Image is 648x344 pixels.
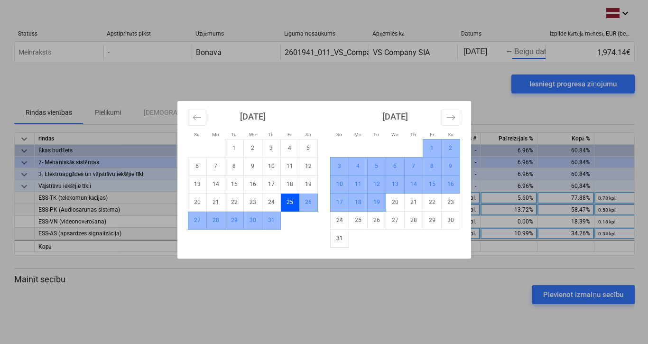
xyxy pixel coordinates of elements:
td: Choose Thursday, July 10, 2025 as your check-out date. It's available. [262,157,280,175]
small: Su [336,132,342,137]
td: Choose Wednesday, July 2, 2025 as your check-out date. It's available. [243,139,262,157]
td: Choose Saturday, July 19, 2025 as your check-out date. It's available. [299,175,317,193]
td: Choose Friday, August 1, 2025 as your check-out date. It's available. [423,139,441,157]
td: Choose Tuesday, July 29, 2025 as your check-out date. It's available. [225,211,243,229]
td: Choose Sunday, August 17, 2025 as your check-out date. It's available. [330,193,349,211]
td: Choose Saturday, August 30, 2025 as your check-out date. It's available. [441,211,460,229]
td: Choose Wednesday, August 20, 2025 as your check-out date. It's available. [386,193,404,211]
button: Move forward to switch to the next month. [442,110,460,126]
small: Fr [430,132,434,137]
td: Choose Friday, August 8, 2025 as your check-out date. It's available. [423,157,441,175]
td: Choose Sunday, August 3, 2025 as your check-out date. It's available. [330,157,349,175]
td: Choose Thursday, August 14, 2025 as your check-out date. It's available. [404,175,423,193]
td: Choose Tuesday, August 19, 2025 as your check-out date. It's available. [367,193,386,211]
small: Mo [212,132,219,137]
td: Choose Sunday, August 24, 2025 as your check-out date. It's available. [330,211,349,229]
td: Choose Saturday, August 23, 2025 as your check-out date. It's available. [441,193,460,211]
td: Choose Sunday, July 27, 2025 as your check-out date. It's available. [188,211,206,229]
td: Choose Tuesday, August 12, 2025 as your check-out date. It's available. [367,175,386,193]
small: Su [194,132,200,137]
td: Choose Thursday, August 21, 2025 as your check-out date. It's available. [404,193,423,211]
td: Choose Saturday, August 2, 2025 as your check-out date. It's available. [441,139,460,157]
td: Choose Monday, August 11, 2025 as your check-out date. It's available. [349,175,367,193]
td: Choose Sunday, July 20, 2025 as your check-out date. It's available. [188,193,206,211]
td: Choose Sunday, July 6, 2025 as your check-out date. It's available. [188,157,206,175]
td: Choose Wednesday, July 16, 2025 as your check-out date. It's available. [243,175,262,193]
td: Choose Saturday, August 9, 2025 as your check-out date. It's available. [441,157,460,175]
td: Choose Thursday, August 28, 2025 as your check-out date. It's available. [404,211,423,229]
td: Choose Thursday, August 7, 2025 as your check-out date. It's available. [404,157,423,175]
td: Choose Friday, July 11, 2025 as your check-out date. It's available. [280,157,299,175]
td: Choose Wednesday, August 27, 2025 as your check-out date. It's available. [386,211,404,229]
td: Choose Monday, July 7, 2025 as your check-out date. It's available. [206,157,225,175]
button: Move backward to switch to the previous month. [188,110,206,126]
td: Choose Monday, July 21, 2025 as your check-out date. It's available. [206,193,225,211]
small: Tu [231,132,237,137]
td: Choose Monday, August 25, 2025 as your check-out date. It's available. [349,211,367,229]
td: Choose Tuesday, July 22, 2025 as your check-out date. It's available. [225,193,243,211]
td: Choose Sunday, August 31, 2025 as your check-out date. It's available. [330,229,349,247]
td: Choose Friday, July 4, 2025 as your check-out date. It's available. [280,139,299,157]
td: Choose Thursday, July 24, 2025 as your check-out date. It's available. [262,193,280,211]
td: Choose Thursday, July 3, 2025 as your check-out date. It's available. [262,139,280,157]
small: Fr [287,132,292,137]
strong: [DATE] [240,112,266,121]
small: Mo [354,132,361,137]
small: Sa [305,132,311,137]
small: Th [268,132,274,137]
td: Choose Saturday, July 12, 2025 as your check-out date. It's available. [299,157,317,175]
td: Choose Tuesday, August 26, 2025 as your check-out date. It's available. [367,211,386,229]
td: Selected. Friday, July 25, 2025 [280,193,299,211]
td: Choose Thursday, July 31, 2025 as your check-out date. It's available. [262,211,280,229]
td: Choose Monday, August 4, 2025 as your check-out date. It's available. [349,157,367,175]
td: Choose Friday, August 29, 2025 as your check-out date. It's available. [423,211,441,229]
td: Choose Saturday, August 16, 2025 as your check-out date. It's available. [441,175,460,193]
div: Calendar [177,101,471,259]
strong: [DATE] [382,112,408,121]
td: Choose Thursday, July 17, 2025 as your check-out date. It's available. [262,175,280,193]
small: Th [410,132,416,137]
td: Choose Sunday, July 13, 2025 as your check-out date. It's available. [188,175,206,193]
td: Choose Tuesday, July 15, 2025 as your check-out date. It's available. [225,175,243,193]
small: We [249,132,256,137]
td: Choose Saturday, July 5, 2025 as your check-out date. It's available. [299,139,317,157]
td: Choose Wednesday, July 23, 2025 as your check-out date. It's available. [243,193,262,211]
td: Choose Monday, August 18, 2025 as your check-out date. It's available. [349,193,367,211]
td: Choose Tuesday, August 5, 2025 as your check-out date. It's available. [367,157,386,175]
td: Choose Friday, August 22, 2025 as your check-out date. It's available. [423,193,441,211]
td: Choose Saturday, July 26, 2025 as your check-out date. It's available. [299,193,317,211]
td: Choose Tuesday, July 1, 2025 as your check-out date. It's available. [225,139,243,157]
small: We [391,132,398,137]
td: Choose Tuesday, July 8, 2025 as your check-out date. It's available. [225,157,243,175]
td: Choose Monday, July 28, 2025 as your check-out date. It's available. [206,211,225,229]
td: Choose Wednesday, July 9, 2025 as your check-out date. It's available. [243,157,262,175]
td: Choose Sunday, August 10, 2025 as your check-out date. It's available. [330,175,349,193]
td: Choose Wednesday, July 30, 2025 as your check-out date. It's available. [243,211,262,229]
td: Choose Friday, July 18, 2025 as your check-out date. It's available. [280,175,299,193]
td: Choose Wednesday, August 6, 2025 as your check-out date. It's available. [386,157,404,175]
td: Choose Monday, July 14, 2025 as your check-out date. It's available. [206,175,225,193]
td: Choose Friday, August 15, 2025 as your check-out date. It's available. [423,175,441,193]
small: Sa [448,132,453,137]
small: Tu [373,132,379,137]
td: Choose Wednesday, August 13, 2025 as your check-out date. It's available. [386,175,404,193]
